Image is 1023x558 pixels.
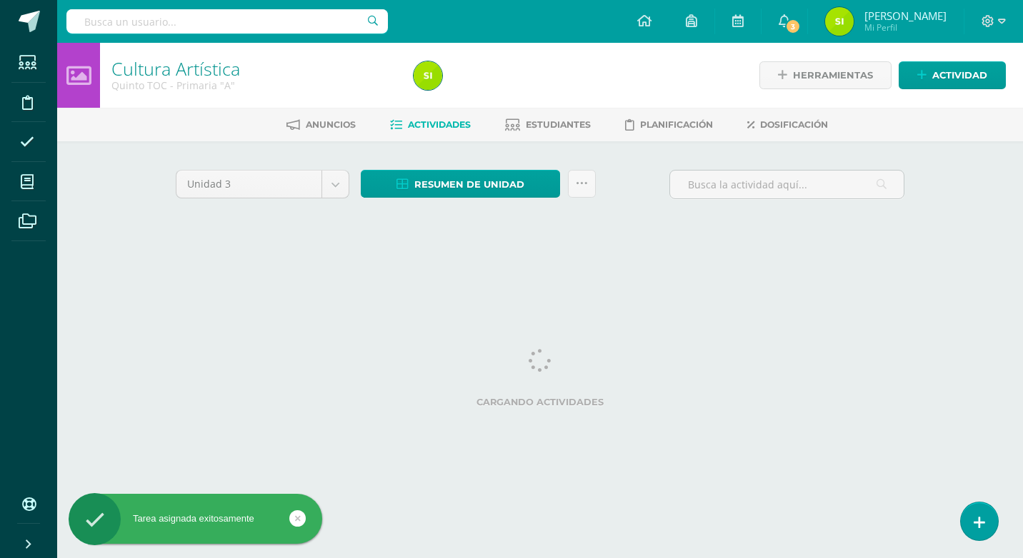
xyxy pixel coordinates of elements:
[66,9,388,34] input: Busca un usuario...
[390,113,471,136] a: Actividades
[176,397,904,407] label: Cargando actividades
[286,113,356,136] a: Anuncios
[414,171,524,198] span: Resumen de unidad
[747,113,828,136] a: Dosificación
[759,61,892,89] a: Herramientas
[784,19,800,34] span: 3
[864,9,947,23] span: [PERSON_NAME]
[640,119,713,130] span: Planificación
[361,170,560,198] a: Resumen de unidad
[932,62,987,88] span: Actividad
[899,61,1006,89] a: Actividad
[69,512,322,525] div: Tarea asignada exitosamente
[408,119,471,130] span: Actividades
[760,119,828,130] span: Dosificación
[625,113,713,136] a: Planificación
[505,113,591,136] a: Estudiantes
[526,119,591,130] span: Estudiantes
[306,119,356,130] span: Anuncios
[793,62,873,88] span: Herramientas
[187,171,311,198] span: Unidad 3
[864,21,947,34] span: Mi Perfil
[670,171,904,198] input: Busca la actividad aquí...
[111,59,396,78] h1: Cultura Artística
[176,171,349,198] a: Unidad 3
[111,56,240,81] a: Cultura Artística
[414,61,442,90] img: a56ba1d501d8c3a942b62a7bd2aa3cc0.png
[111,78,396,92] div: Quinto TOC - Primaria 'A'
[825,7,854,36] img: a56ba1d501d8c3a942b62a7bd2aa3cc0.png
